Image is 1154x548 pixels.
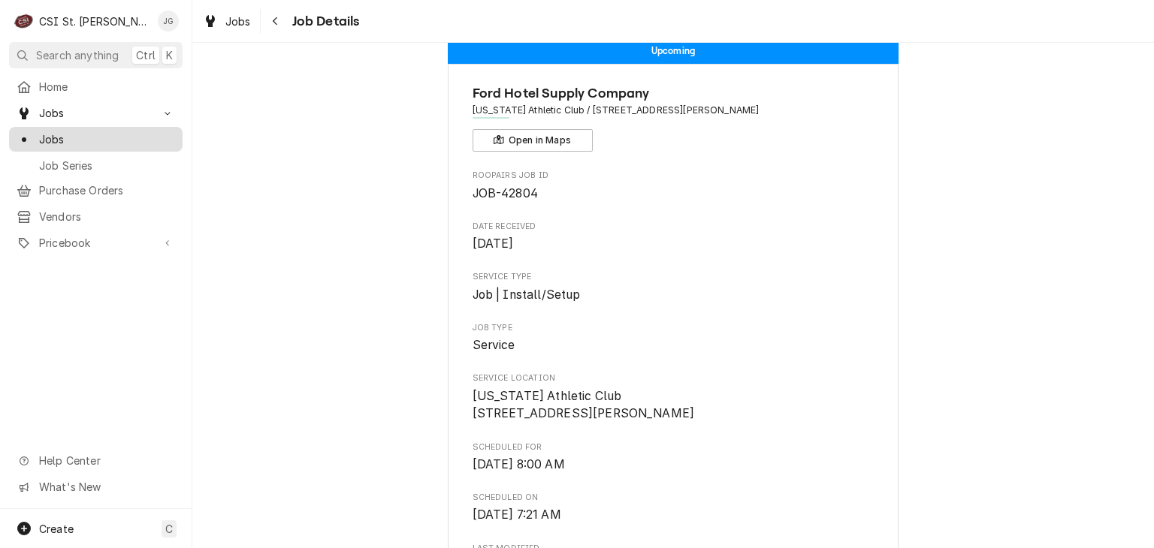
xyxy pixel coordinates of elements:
span: K [166,47,173,63]
button: Search anythingCtrlK [9,42,183,68]
span: Scheduled On [473,492,875,504]
span: Service Type [473,286,875,304]
a: Go to What's New [9,474,183,499]
span: Ctrl [136,47,156,63]
span: Roopairs Job ID [473,170,875,182]
div: JG [158,11,179,32]
span: Service Location [473,372,875,384]
div: Roopairs Job ID [473,170,875,202]
span: Job Details [288,11,360,32]
button: Navigate back [264,9,288,33]
span: Service [473,338,515,352]
div: Date Received [473,221,875,253]
span: Purchase Orders [39,182,175,198]
span: Address [473,104,875,117]
span: Job Type [473,322,875,334]
span: [US_STATE] Athletic Club [STREET_ADDRESS][PERSON_NAME] [473,389,695,421]
span: Date Received [473,235,875,253]
span: Search anything [36,47,119,63]
div: Jeff George's Avatar [158,11,179,32]
a: Jobs [197,9,257,34]
span: Job | Install/Setup [473,288,581,302]
span: JOB-42804 [473,186,538,200]
a: Home [9,74,183,99]
span: Jobs [39,131,175,147]
div: Scheduled On [473,492,875,524]
span: Job Series [39,158,175,173]
span: Create [39,522,74,535]
span: [DATE] 7:21 AM [473,507,561,522]
span: Home [39,79,175,95]
div: Service Location [473,372,875,423]
span: Scheduled On [473,506,875,524]
div: Job Type [473,322,875,354]
span: C [165,521,173,537]
span: What's New [39,479,174,495]
div: Service Type [473,271,875,303]
span: Date Received [473,221,875,233]
span: Job Type [473,336,875,354]
div: Scheduled For [473,441,875,474]
a: Jobs [9,127,183,152]
span: Service Location [473,387,875,423]
span: Scheduled For [473,456,875,474]
a: Job Series [9,153,183,178]
span: [DATE] [473,236,514,251]
button: Open in Maps [473,129,593,152]
span: Jobs [225,14,251,29]
span: Help Center [39,453,174,468]
span: Upcoming [651,46,695,56]
span: Pricebook [39,235,153,251]
div: CSI St. [PERSON_NAME] [39,14,150,29]
span: Service Type [473,271,875,283]
div: Status [448,38,899,64]
div: Client Information [473,83,875,152]
div: C [14,11,35,32]
span: Scheduled For [473,441,875,453]
a: Go to Jobs [9,101,183,125]
span: [DATE] 8:00 AM [473,457,565,471]
a: Purchase Orders [9,178,183,203]
span: Vendors [39,209,175,224]
div: CSI St. Louis's Avatar [14,11,35,32]
span: Roopairs Job ID [473,185,875,203]
span: Jobs [39,105,153,121]
a: Go to Pricebook [9,230,183,255]
a: Go to Help Center [9,448,183,473]
span: Name [473,83,875,104]
a: Vendors [9,204,183,229]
